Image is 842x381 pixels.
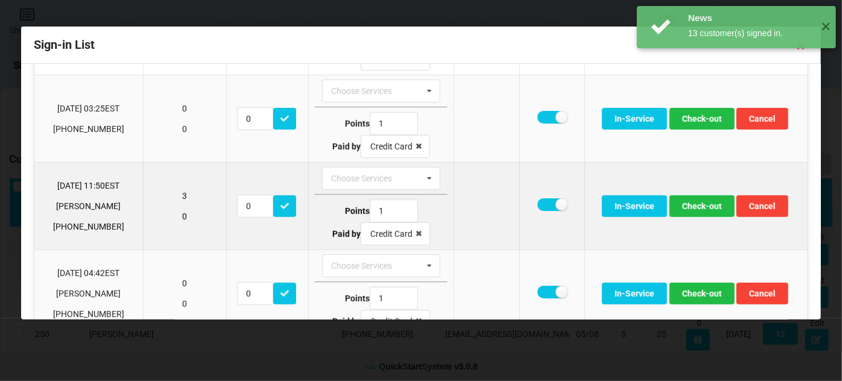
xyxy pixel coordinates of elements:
button: Cancel [736,195,788,217]
div: Sign-in List [21,27,821,64]
p: [PERSON_NAME] [40,288,137,300]
button: In-Service [602,195,667,217]
button: In-Service [602,108,667,130]
p: [PHONE_NUMBER] [40,221,137,233]
button: Cancel [736,283,788,304]
div: Credit Card [370,230,413,238]
button: In-Service [602,283,667,304]
p: [DATE] 11:50 EST [40,180,137,192]
p: 0 [149,298,220,310]
p: [PERSON_NAME] [40,200,137,212]
div: News [688,12,812,24]
div: 13 customer(s) signed in. [688,27,812,39]
button: Check-out [669,283,735,304]
div: Credit Card [370,317,413,326]
b: Points [345,294,370,303]
div: Credit Card [370,55,413,63]
b: Paid by [332,229,361,239]
p: [PHONE_NUMBER] [40,123,137,135]
b: Points [345,206,370,216]
div: Choose Services [328,172,410,186]
b: Paid by [332,316,361,326]
b: Paid by [332,142,361,151]
p: [PHONE_NUMBER] [40,308,137,320]
input: Redeem [237,195,273,218]
p: 0 [149,102,220,115]
input: Type Points [370,287,418,310]
p: 0 [149,123,220,135]
p: [DATE] 04:42 EST [40,267,137,279]
p: [DATE] 03:25 EST [40,102,137,115]
div: Choose Services [328,84,410,98]
input: Redeem [237,282,273,305]
input: Type Points [370,200,418,222]
div: Credit Card [370,142,413,151]
input: Type Points [370,112,418,135]
b: Points [345,119,370,128]
p: 0 [149,210,220,222]
input: Redeem [237,107,273,130]
p: 0 [149,277,220,289]
div: Choose Services [328,259,410,273]
button: Check-out [669,195,735,217]
p: 3 [149,190,220,202]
